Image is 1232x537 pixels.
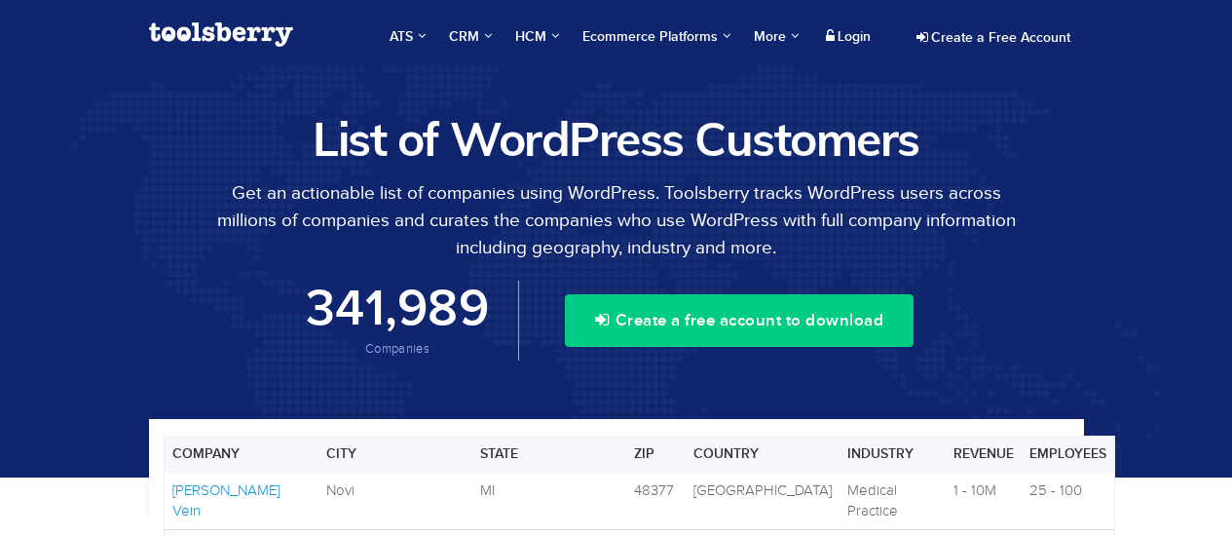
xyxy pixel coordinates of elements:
th: Company [164,436,318,472]
a: Create a Free Account [903,21,1084,55]
a: [PERSON_NAME] Vein [172,482,280,518]
h1: List of WordPress Customers [149,113,1084,165]
img: Toolsberry [149,22,293,47]
th: Zip [626,436,686,472]
p: Get an actionable list of companies using WordPress. Toolsberry tracks WordPress users across mil... [149,179,1084,261]
td: Medical Practice [840,472,946,530]
span: More [754,28,799,45]
span: ATS [390,27,426,47]
td: Novi [318,472,472,530]
th: State [472,436,626,472]
td: 1 - 10M [946,472,1022,530]
button: Create a free account to download [565,294,914,347]
a: HCM [505,10,569,64]
a: Toolsberry [149,10,293,59]
th: Employees [1022,436,1115,472]
td: 48377 [626,472,686,530]
a: Login [813,21,883,53]
th: Industry [840,436,946,472]
span: Ecommerce Platforms [582,27,730,47]
td: [GEOGRAPHIC_DATA] [686,472,840,530]
a: CRM [439,10,502,64]
th: City [318,436,472,472]
th: Revenue [946,436,1022,472]
a: Ecommerce Platforms [573,10,740,64]
a: More [744,10,808,64]
span: CRM [449,27,492,47]
th: Country [686,436,840,472]
span: 341,989 [306,282,489,338]
span: Companies [365,342,429,356]
span: HCM [515,27,559,47]
td: MI [472,472,626,530]
a: ATS [380,10,435,64]
td: 25 - 100 [1022,472,1115,530]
